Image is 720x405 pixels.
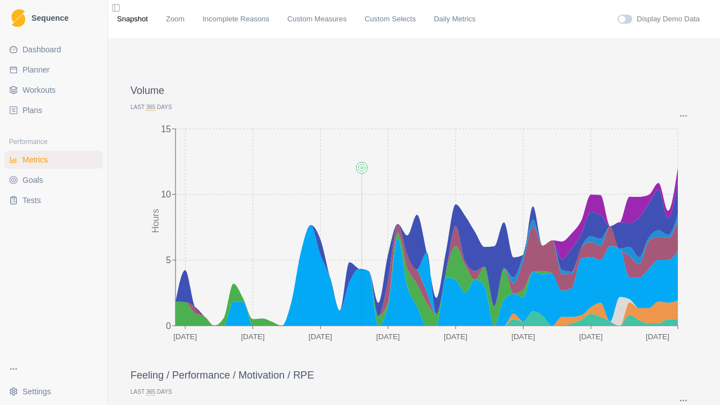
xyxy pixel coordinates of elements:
[579,332,602,341] text: [DATE]
[434,13,475,25] a: Daily Metrics
[161,124,171,133] tspan: 15
[646,332,669,341] text: [DATE]
[22,64,49,75] span: Planner
[4,382,103,400] button: Settings
[31,14,69,22] span: Sequence
[4,40,103,58] a: Dashboard
[444,332,467,341] text: [DATE]
[151,209,160,233] tspan: Hours
[202,13,269,25] a: Incomplete Reasons
[4,133,103,151] div: Performance
[4,191,103,209] a: Tests
[22,105,42,116] span: Plans
[287,13,346,25] a: Custom Measures
[678,396,688,405] button: Options
[117,13,148,25] a: Snapshot
[130,103,697,111] p: Last Days
[4,4,103,31] a: LogoSequence
[4,81,103,99] a: Workouts
[22,154,48,165] span: Metrics
[678,111,688,120] button: Options
[22,174,43,186] span: Goals
[4,101,103,119] a: Plans
[22,84,56,96] span: Workouts
[11,9,25,28] img: Logo
[4,61,103,79] a: Planner
[637,13,700,25] label: Display Demo Data
[309,332,332,341] text: [DATE]
[146,389,156,395] span: 365
[130,388,697,396] p: Last Days
[130,83,697,98] p: Volume
[166,321,171,330] tspan: 0
[146,104,156,111] span: 365
[161,190,171,199] tspan: 10
[4,151,103,169] a: Metrics
[22,44,61,55] span: Dashboard
[4,171,103,189] a: Goals
[241,332,264,341] text: [DATE]
[376,332,400,341] text: [DATE]
[130,368,697,383] p: Feeling / Performance / Motivation / RPE
[166,13,184,25] a: Zoom
[22,195,41,206] span: Tests
[511,332,535,341] text: [DATE]
[173,332,197,341] text: [DATE]
[364,13,416,25] a: Custom Selects
[166,255,171,265] tspan: 5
